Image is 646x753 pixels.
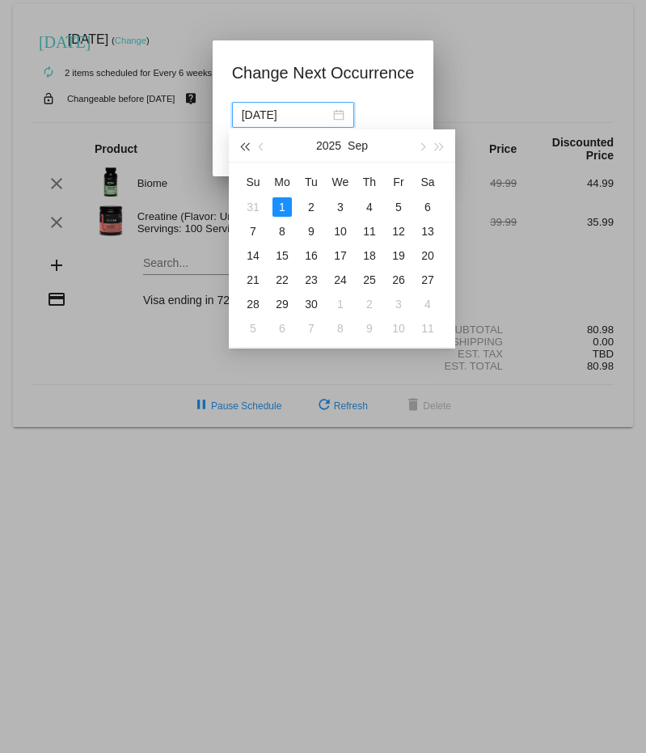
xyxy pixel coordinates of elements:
td: 9/5/2025 [384,195,413,219]
div: 21 [243,270,263,290]
div: 1 [331,294,350,314]
td: 10/1/2025 [326,292,355,316]
div: 14 [243,246,263,265]
td: 9/1/2025 [268,195,297,219]
div: 6 [272,319,292,338]
div: 31 [243,197,263,217]
div: 16 [302,246,321,265]
button: Last year (Control + left) [235,129,253,162]
td: 9/29/2025 [268,292,297,316]
td: 10/9/2025 [355,316,384,341]
td: 9/10/2025 [326,219,355,243]
div: 6 [418,197,437,217]
td: 9/27/2025 [413,268,442,292]
td: 9/25/2025 [355,268,384,292]
button: 2025 [316,129,341,162]
th: Mon [268,169,297,195]
th: Sun [239,169,268,195]
td: 9/18/2025 [355,243,384,268]
td: 9/16/2025 [297,243,326,268]
div: 5 [243,319,263,338]
h1: Change Next Occurrence [232,60,415,86]
div: 26 [389,270,408,290]
td: 9/30/2025 [297,292,326,316]
input: Select date [242,106,330,124]
div: 20 [418,246,437,265]
td: 9/9/2025 [297,219,326,243]
th: Sat [413,169,442,195]
td: 10/10/2025 [384,316,413,341]
td: 10/11/2025 [413,316,442,341]
td: 9/15/2025 [268,243,297,268]
td: 9/3/2025 [326,195,355,219]
td: 9/23/2025 [297,268,326,292]
td: 9/21/2025 [239,268,268,292]
td: 9/14/2025 [239,243,268,268]
div: 8 [331,319,350,338]
th: Fri [384,169,413,195]
div: 27 [418,270,437,290]
button: Sep [348,129,368,162]
td: 9/11/2025 [355,219,384,243]
td: 10/4/2025 [413,292,442,316]
div: 24 [331,270,350,290]
td: 9/28/2025 [239,292,268,316]
td: 9/19/2025 [384,243,413,268]
td: 9/12/2025 [384,219,413,243]
td: 9/2/2025 [297,195,326,219]
div: 11 [418,319,437,338]
td: 8/31/2025 [239,195,268,219]
div: 25 [360,270,379,290]
div: 4 [360,197,379,217]
td: 9/6/2025 [413,195,442,219]
th: Thu [355,169,384,195]
div: 9 [360,319,379,338]
div: 3 [331,197,350,217]
td: 9/17/2025 [326,243,355,268]
td: 10/7/2025 [297,316,326,341]
td: 9/4/2025 [355,195,384,219]
td: 9/13/2025 [413,219,442,243]
td: 9/22/2025 [268,268,297,292]
th: Tue [297,169,326,195]
div: 17 [331,246,350,265]
button: Next year (Control + right) [431,129,449,162]
div: 5 [389,197,408,217]
div: 10 [389,319,408,338]
div: 7 [302,319,321,338]
div: 9 [302,222,321,241]
div: 3 [389,294,408,314]
button: Previous month (PageUp) [253,129,271,162]
td: 9/7/2025 [239,219,268,243]
div: 10 [331,222,350,241]
td: 9/24/2025 [326,268,355,292]
div: 30 [302,294,321,314]
th: Wed [326,169,355,195]
td: 10/6/2025 [268,316,297,341]
td: 9/8/2025 [268,219,297,243]
div: 12 [389,222,408,241]
div: 22 [272,270,292,290]
td: 10/2/2025 [355,292,384,316]
button: Next month (PageDown) [412,129,430,162]
div: 13 [418,222,437,241]
td: 10/5/2025 [239,316,268,341]
td: 10/8/2025 [326,316,355,341]
div: 8 [272,222,292,241]
td: 10/3/2025 [384,292,413,316]
div: 1 [272,197,292,217]
div: 19 [389,246,408,265]
div: 29 [272,294,292,314]
div: 18 [360,246,379,265]
div: 2 [302,197,321,217]
div: 15 [272,246,292,265]
td: 9/26/2025 [384,268,413,292]
div: 23 [302,270,321,290]
div: 28 [243,294,263,314]
div: 4 [418,294,437,314]
div: 7 [243,222,263,241]
div: 11 [360,222,379,241]
div: 2 [360,294,379,314]
td: 9/20/2025 [413,243,442,268]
